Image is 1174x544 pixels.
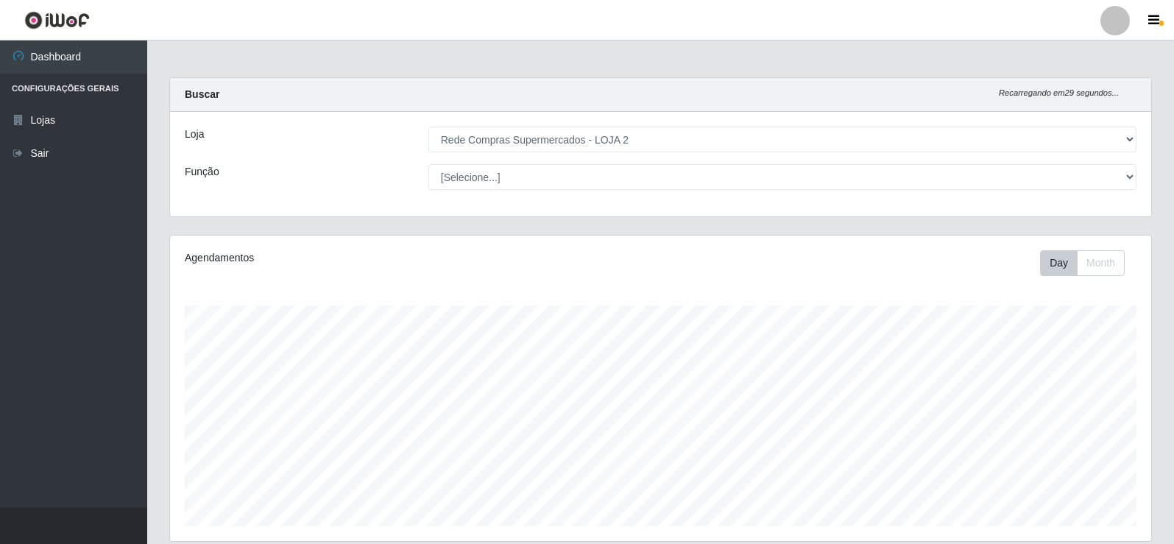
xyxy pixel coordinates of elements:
[1040,250,1078,276] button: Day
[185,164,219,180] label: Função
[185,250,568,266] div: Agendamentos
[24,11,90,29] img: CoreUI Logo
[1077,250,1125,276] button: Month
[1040,250,1136,276] div: Toolbar with button groups
[185,88,219,100] strong: Buscar
[1040,250,1125,276] div: First group
[185,127,204,142] label: Loja
[999,88,1119,97] i: Recarregando em 29 segundos...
